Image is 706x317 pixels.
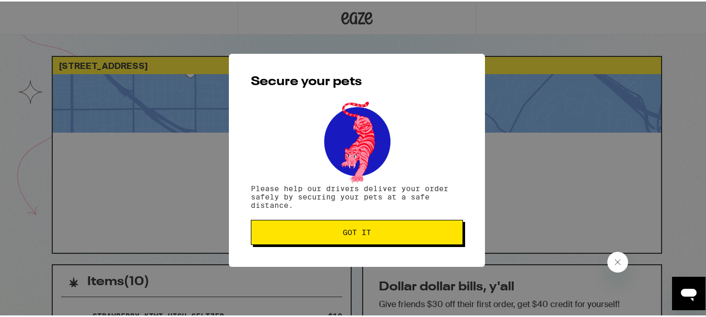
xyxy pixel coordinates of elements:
[607,250,628,271] iframe: Close message
[251,218,463,243] button: Got it
[251,183,463,208] p: Please help our drivers deliver your order safely by securing your pets at a safe distance.
[251,74,463,87] h2: Secure your pets
[6,7,75,16] span: Hi. Need any help?
[314,97,400,183] img: pets
[343,227,371,234] span: Got it
[672,275,705,309] iframe: Button to launch messaging window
